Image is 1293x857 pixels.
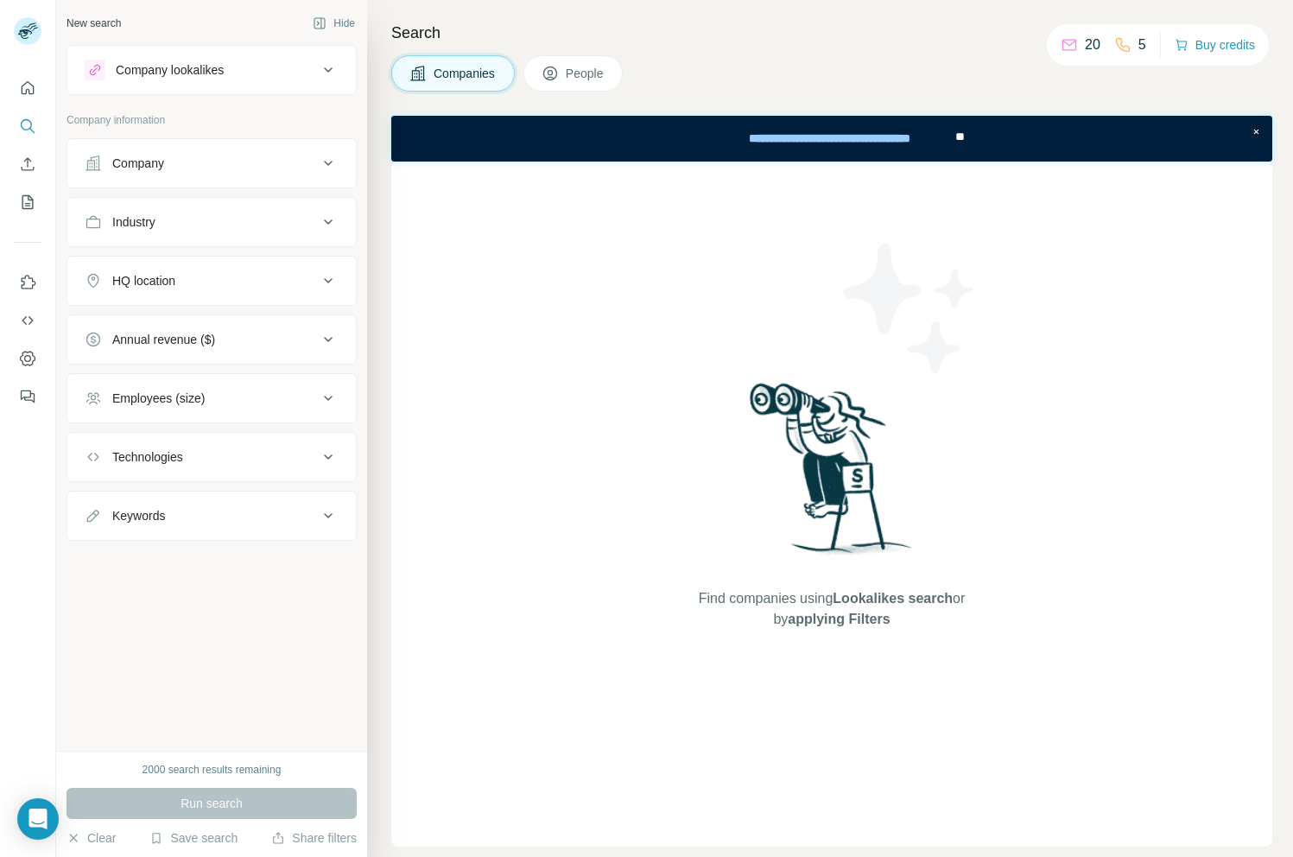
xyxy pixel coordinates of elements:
[14,267,41,298] button: Use Surfe on LinkedIn
[112,155,164,172] div: Company
[14,111,41,142] button: Search
[434,65,497,82] span: Companies
[14,149,41,180] button: Enrich CSV
[14,73,41,104] button: Quick start
[67,16,121,31] div: New search
[301,10,367,36] button: Hide
[14,381,41,412] button: Feedback
[67,829,116,847] button: Clear
[566,65,605,82] span: People
[14,343,41,374] button: Dashboard
[112,331,215,348] div: Annual revenue ($)
[391,21,1272,45] h4: Search
[832,231,987,386] img: Surfe Illustration - Stars
[694,588,970,630] span: Find companies using or by
[112,213,155,231] div: Industry
[391,116,1272,162] iframe: Banner
[788,612,890,626] span: applying Filters
[112,390,205,407] div: Employees (size)
[116,61,224,79] div: Company lookalikes
[271,829,357,847] button: Share filters
[67,378,356,419] button: Employees (size)
[112,448,183,466] div: Technologies
[143,762,282,778] div: 2000 search results remaining
[67,260,356,302] button: HQ location
[67,319,356,360] button: Annual revenue ($)
[67,49,356,91] button: Company lookalikes
[67,201,356,243] button: Industry
[67,495,356,536] button: Keywords
[1085,35,1100,55] p: 20
[67,143,356,184] button: Company
[67,436,356,478] button: Technologies
[1138,35,1146,55] p: 5
[833,591,953,606] span: Lookalikes search
[742,378,922,571] img: Surfe Illustration - Woman searching with binoculars
[14,305,41,336] button: Use Surfe API
[1175,33,1255,57] button: Buy credits
[14,187,41,218] button: My lists
[67,112,357,128] p: Company information
[17,798,59,840] div: Open Intercom Messenger
[149,829,238,847] button: Save search
[112,507,165,524] div: Keywords
[112,272,175,289] div: HQ location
